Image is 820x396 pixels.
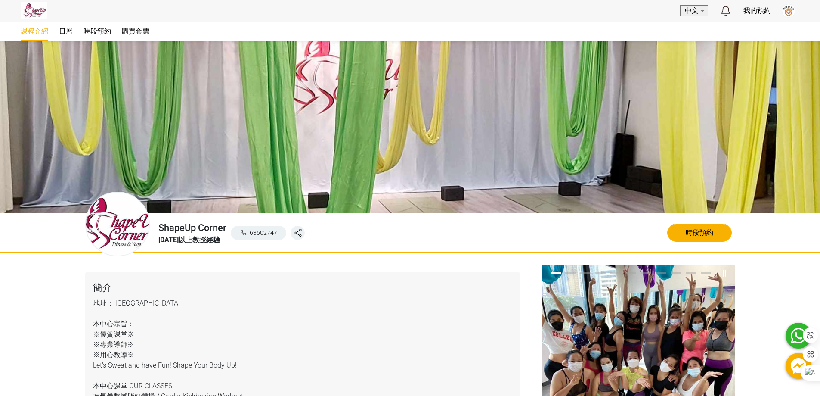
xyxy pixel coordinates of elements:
a: 我的預約 [743,6,771,16]
img: pwrjsa6bwyY3YIpa3AKFwK20yMmKifvYlaMXwTp1.jpg [21,2,47,19]
span: 購買套票 [122,26,149,37]
a: 日曆 [59,22,73,41]
span: 時段預約 [84,26,111,37]
a: 時段預約 [667,224,732,242]
h2: 簡介 [93,281,512,295]
h2: ShapeUp Corner [158,221,233,235]
a: 時段預約 [84,22,111,41]
a: 課程介紹 [21,22,48,41]
span: 日曆 [59,26,73,37]
span: 課程介紹 [21,26,48,37]
a: 63602747 [237,226,290,240]
a: 購買套票 [122,22,149,41]
div: [DATE]以上教授經驗 [158,235,233,245]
